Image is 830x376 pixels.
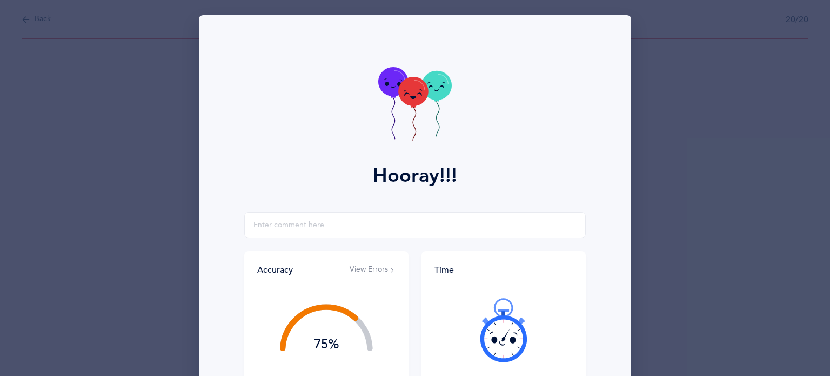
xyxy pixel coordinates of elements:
div: 75% [280,338,373,351]
div: Time [434,264,573,276]
div: Accuracy [257,264,293,276]
input: Enter comment here [244,212,586,238]
div: Hooray!!! [373,161,457,190]
button: View Errors [350,265,396,275]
